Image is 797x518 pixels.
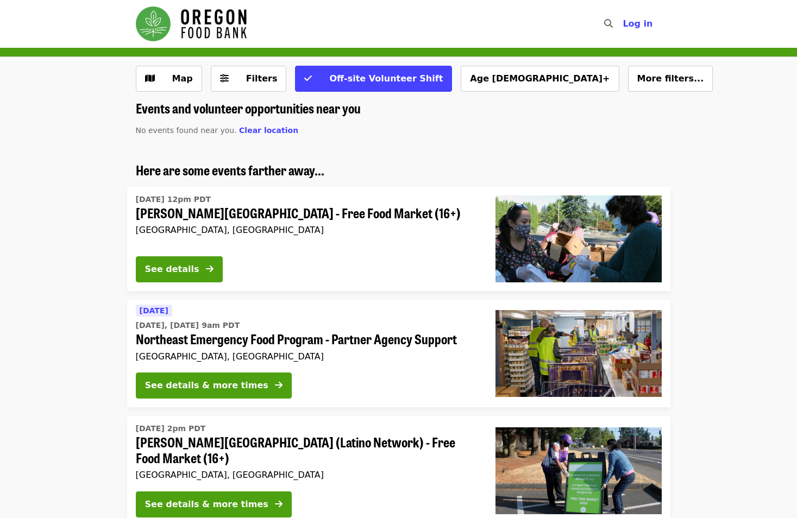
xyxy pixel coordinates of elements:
[127,300,670,407] a: See details for "Northeast Emergency Food Program - Partner Agency Support"
[140,306,168,315] span: [DATE]
[136,256,223,282] button: See details
[614,13,661,35] button: Log in
[495,310,662,397] img: Northeast Emergency Food Program - Partner Agency Support organized by Oregon Food Bank
[495,427,662,514] img: Rigler Elementary School (Latino Network) - Free Food Market (16+) organized by Oregon Food Bank
[136,160,324,179] span: Here are some events farther away...
[145,498,268,511] div: See details & more times
[136,423,206,434] time: [DATE] 2pm PDT
[136,225,478,235] div: [GEOGRAPHIC_DATA], [GEOGRAPHIC_DATA]
[239,126,298,135] span: Clear location
[136,434,478,466] span: [PERSON_NAME][GEOGRAPHIC_DATA] (Latino Network) - Free Food Market (16+)
[619,11,628,37] input: Search
[136,194,211,205] time: [DATE] 12pm PDT
[295,66,452,92] button: Off-site Volunteer Shift
[145,263,199,276] div: See details
[136,126,237,135] span: No events found near you.
[136,98,361,117] span: Events and volunteer opportunities near you
[136,470,478,480] div: [GEOGRAPHIC_DATA], [GEOGRAPHIC_DATA]
[136,205,478,221] span: [PERSON_NAME][GEOGRAPHIC_DATA] - Free Food Market (16+)
[127,187,670,291] a: See details for "Sitton Elementary - Free Food Market (16+)"
[206,264,214,274] i: arrow-right icon
[145,73,155,84] i: map icon
[329,73,443,84] span: Off-site Volunteer Shift
[461,66,619,92] button: Age [DEMOGRAPHIC_DATA]+
[136,320,240,331] time: [DATE], [DATE] 9am PDT
[275,499,283,509] i: arrow-right icon
[246,73,278,84] span: Filters
[136,331,478,347] span: Northeast Emergency Food Program - Partner Agency Support
[172,73,193,84] span: Map
[239,125,298,136] button: Clear location
[136,7,247,41] img: Oregon Food Bank - Home
[623,18,652,29] span: Log in
[275,380,283,390] i: arrow-right icon
[136,491,292,517] button: See details & more times
[637,73,704,84] span: More filters...
[604,18,613,29] i: search icon
[136,351,478,362] div: [GEOGRAPHIC_DATA], [GEOGRAPHIC_DATA]
[495,195,662,282] img: Sitton Elementary - Free Food Market (16+) organized by Oregon Food Bank
[220,73,229,84] i: sliders-h icon
[628,66,713,92] button: More filters...
[211,66,287,92] button: Filters (0 selected)
[145,379,268,392] div: See details & more times
[304,73,312,84] i: check icon
[136,66,202,92] button: Show map view
[136,372,292,399] button: See details & more times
